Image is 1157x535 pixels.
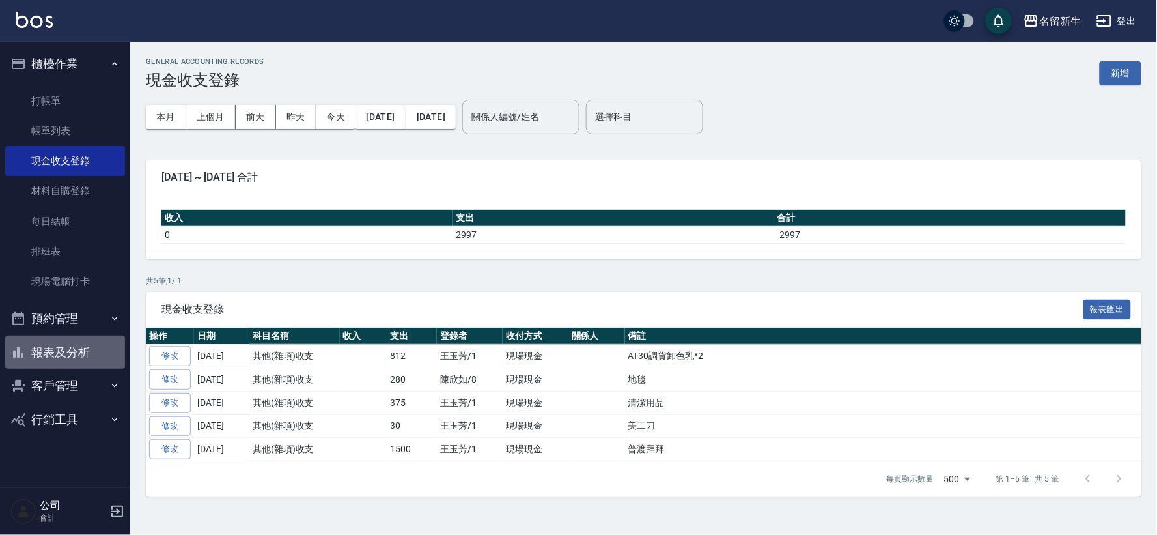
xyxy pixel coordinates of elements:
td: 王玉芳/1 [437,391,503,414]
a: 修改 [149,369,191,390]
div: 名留新生 [1039,13,1081,29]
td: 375 [387,391,438,414]
p: 會計 [40,512,106,524]
th: 合計 [774,210,1126,227]
td: 0 [161,226,453,243]
a: 報表匯出 [1083,302,1132,315]
th: 支出 [387,328,438,345]
td: [DATE] [194,345,249,368]
td: [DATE] [194,438,249,461]
button: [DATE] [355,105,406,129]
td: 2997 [453,226,774,243]
a: 每日結帳 [5,207,125,237]
img: Person [10,499,36,525]
td: 其他(雜項)收支 [249,368,340,392]
th: 操作 [146,328,194,345]
td: [DATE] [194,414,249,438]
td: 美工刀 [625,414,1141,438]
th: 支出 [453,210,774,227]
button: 預約管理 [5,302,125,336]
button: 上個月 [186,105,236,129]
a: 新增 [1100,66,1141,79]
td: 現場現金 [503,438,568,461]
p: 第 1–5 筆 共 5 筆 [996,473,1059,485]
td: 普渡拜拜 [625,438,1141,461]
td: 現場現金 [503,368,568,392]
td: [DATE] [194,368,249,392]
a: 修改 [149,346,191,366]
th: 科目名稱 [249,328,340,345]
button: 報表匯出 [1083,300,1132,320]
td: 王玉芳/1 [437,414,503,438]
button: 登出 [1091,9,1141,33]
td: 現場現金 [503,345,568,368]
a: 修改 [149,439,191,459]
span: [DATE] ~ [DATE] 合計 [161,171,1126,184]
a: 現場電腦打卡 [5,267,125,296]
th: 備註 [625,328,1141,345]
a: 材料自購登錄 [5,176,125,206]
div: 500 [939,461,975,497]
th: 日期 [194,328,249,345]
td: 812 [387,345,438,368]
button: 昨天 [276,105,316,129]
h3: 現金收支登錄 [146,71,264,89]
button: 新增 [1100,61,1141,85]
h5: 公司 [40,499,106,512]
td: 地毯 [625,368,1141,392]
td: AT30調貨卸色乳*2 [625,345,1141,368]
button: 今天 [316,105,356,129]
button: 本月 [146,105,186,129]
p: 每頁顯示數量 [887,473,934,485]
button: save [986,8,1012,34]
button: 前天 [236,105,276,129]
td: [DATE] [194,391,249,414]
a: 修改 [149,416,191,437]
a: 打帳單 [5,86,125,116]
a: 帳單列表 [5,116,125,146]
button: 報表及分析 [5,336,125,369]
th: 收入 [161,210,453,227]
td: 王玉芳/1 [437,345,503,368]
a: 排班表 [5,237,125,267]
a: 修改 [149,393,191,413]
th: 關係人 [568,328,625,345]
button: 名留新生 [1018,8,1086,35]
td: 現場現金 [503,414,568,438]
td: 其他(雜項)收支 [249,345,340,368]
td: -2997 [774,226,1126,243]
td: 清潔用品 [625,391,1141,414]
button: 櫃檯作業 [5,47,125,81]
img: Logo [16,12,53,28]
a: 現金收支登錄 [5,146,125,176]
td: 30 [387,414,438,438]
td: 現場現金 [503,391,568,414]
td: 1500 [387,438,438,461]
td: 其他(雜項)收支 [249,391,340,414]
h2: GENERAL ACCOUNTING RECORDS [146,57,264,66]
td: 280 [387,368,438,392]
th: 登錄者 [437,328,503,345]
td: 陳欣如/8 [437,368,503,392]
td: 其他(雜項)收支 [249,438,340,461]
button: [DATE] [406,105,456,129]
button: 行銷工具 [5,403,125,437]
td: 王玉芳/1 [437,438,503,461]
th: 收付方式 [503,328,568,345]
span: 現金收支登錄 [161,303,1083,316]
th: 收入 [340,328,387,345]
p: 共 5 筆, 1 / 1 [146,275,1141,287]
button: 客戶管理 [5,369,125,403]
td: 其他(雜項)收支 [249,414,340,438]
